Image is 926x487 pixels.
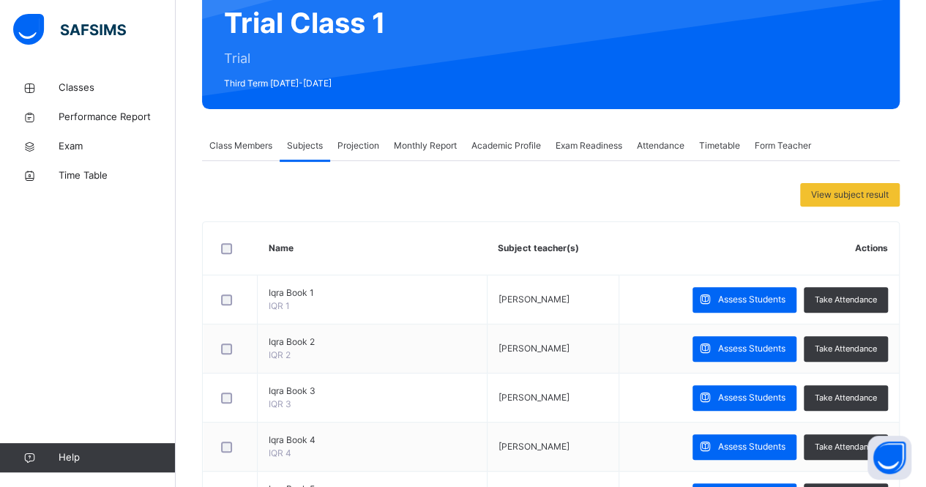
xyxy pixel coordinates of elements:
[619,222,899,275] th: Actions
[471,139,541,152] span: Academic Profile
[556,139,622,152] span: Exam Readiness
[269,384,476,398] span: Iqra Book 3
[394,139,457,152] span: Monthly Report
[59,110,176,124] span: Performance Report
[209,139,272,152] span: Class Members
[637,139,684,152] span: Attendance
[337,139,379,152] span: Projection
[499,294,570,305] span: [PERSON_NAME]
[815,294,877,306] span: Take Attendance
[718,440,785,453] span: Assess Students
[269,447,291,458] span: IQR 4
[718,391,785,404] span: Assess Students
[487,222,619,275] th: Subject teacher(s)
[269,300,290,311] span: IQR 1
[699,139,740,152] span: Timetable
[59,81,176,95] span: Classes
[499,343,570,354] span: [PERSON_NAME]
[499,441,570,452] span: [PERSON_NAME]
[269,335,476,349] span: Iqra Book 2
[59,450,175,465] span: Help
[815,343,877,355] span: Take Attendance
[224,77,386,90] span: Third Term [DATE]-[DATE]
[269,398,291,409] span: IQR 3
[718,293,785,306] span: Assess Students
[59,139,176,154] span: Exam
[499,392,570,403] span: [PERSON_NAME]
[13,14,126,45] img: safsims
[269,434,476,447] span: Iqra Book 4
[258,222,488,275] th: Name
[815,441,877,453] span: Take Attendance
[867,436,911,480] button: Open asap
[269,349,291,360] span: IQR 2
[59,168,176,183] span: Time Table
[287,139,323,152] span: Subjects
[718,342,785,355] span: Assess Students
[269,286,476,300] span: Iqra Book 1
[815,392,877,404] span: Take Attendance
[811,188,889,201] span: View subject result
[755,139,811,152] span: Form Teacher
